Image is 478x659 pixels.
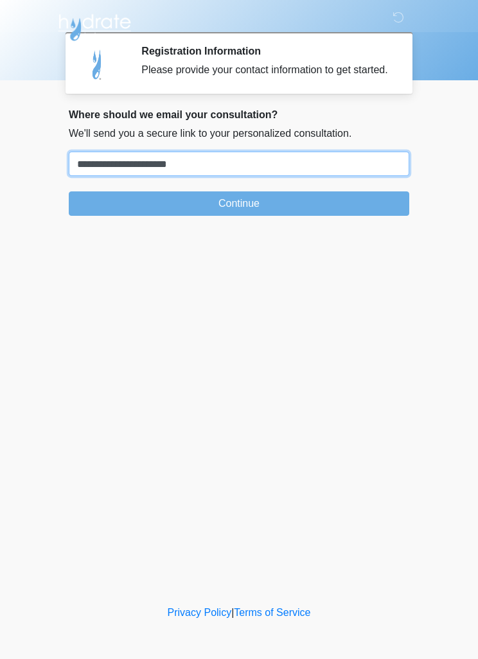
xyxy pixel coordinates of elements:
[231,607,234,618] a: |
[168,607,232,618] a: Privacy Policy
[69,126,409,141] p: We'll send you a secure link to your personalized consultation.
[234,607,310,618] a: Terms of Service
[141,62,390,78] div: Please provide your contact information to get started.
[78,45,117,83] img: Agent Avatar
[69,191,409,216] button: Continue
[56,10,133,42] img: Hydrate IV Bar - Scottsdale Logo
[69,109,409,121] h2: Where should we email your consultation?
